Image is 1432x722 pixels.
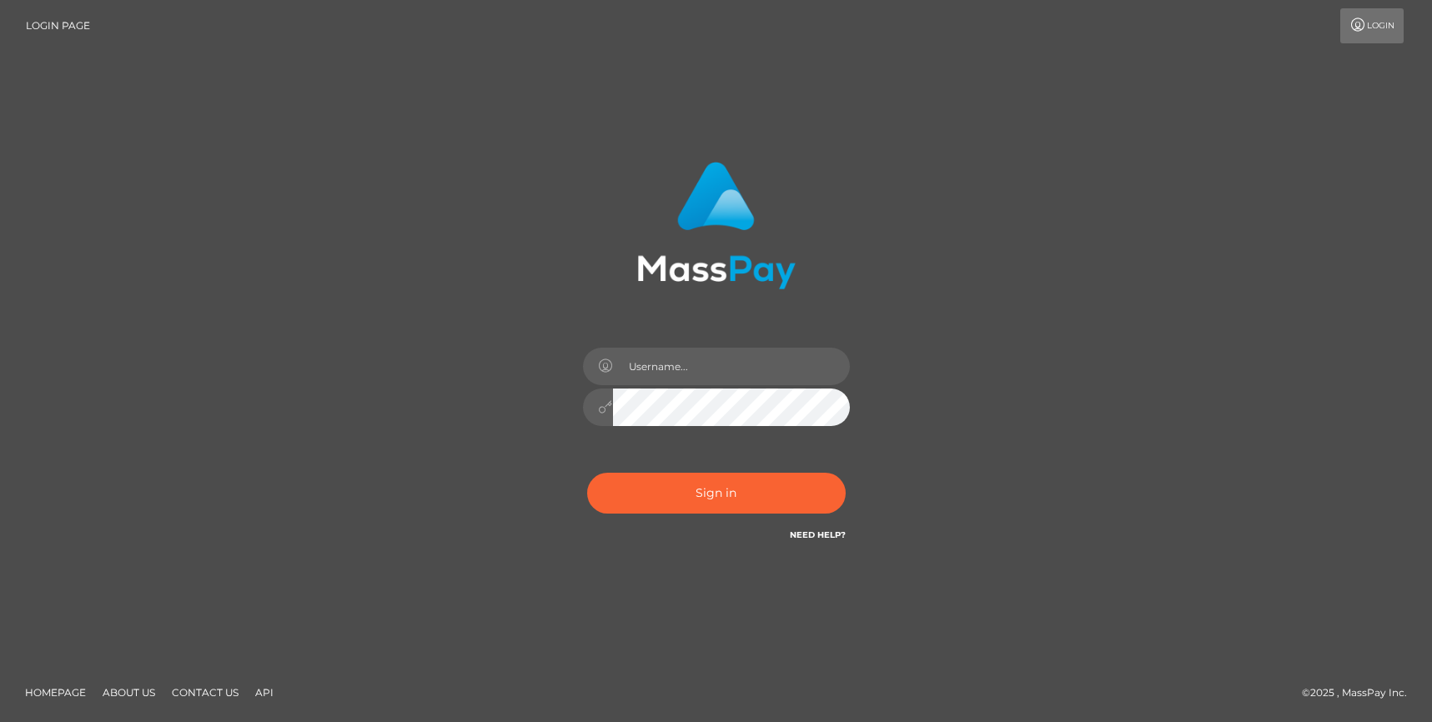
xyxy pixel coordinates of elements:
a: Login [1340,8,1404,43]
div: © 2025 , MassPay Inc. [1302,684,1419,702]
a: Homepage [18,679,93,705]
a: Need Help? [790,529,846,540]
img: MassPay Login [637,162,796,289]
button: Sign in [587,473,846,514]
input: Username... [613,348,850,385]
a: API [249,679,280,705]
a: About Us [96,679,162,705]
a: Contact Us [165,679,245,705]
a: Login Page [26,8,90,43]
